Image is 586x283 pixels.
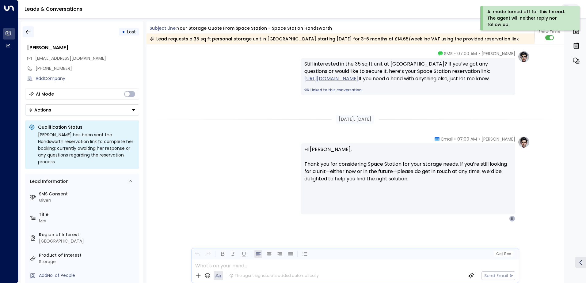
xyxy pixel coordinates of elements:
a: Linked to this conversation [304,87,512,93]
div: The agent signature is added automatically [229,273,319,278]
p: Qualification Status [38,124,135,130]
span: | [502,252,503,256]
div: Still interested in the 35 sq ft unit at [GEOGRAPHIC_DATA]? If you’ve got any questions or would ... [304,60,512,82]
div: [PERSON_NAME] has been sent the Handsworth reservation link to complete her booking; currently aw... [38,131,135,165]
div: Storage [39,258,137,265]
div: Mrs [39,218,137,224]
span: • [478,51,480,57]
span: SMS [444,51,453,57]
span: Show Texts [538,29,560,35]
button: Undo [193,250,201,258]
span: [PERSON_NAME] [481,136,515,142]
div: AddNo. of People [39,272,137,279]
label: Title [39,211,137,218]
img: profile-logo.png [518,136,530,148]
div: Your storage quote from Space Station - Space Station Handsworth [177,25,332,32]
a: Leads & Conversations [25,6,82,13]
div: AddCompany [36,75,139,82]
span: Cc Bcc [496,252,511,256]
div: AI Mode [36,91,54,97]
div: Actions [29,107,51,113]
span: • [454,136,456,142]
a: [URL][DOMAIN_NAME] [304,75,359,82]
button: Redo [204,250,212,258]
span: [EMAIL_ADDRESS][DOMAIN_NAME] [35,55,106,61]
div: Lead requests a 35 sq ft personal storage unit in [GEOGRAPHIC_DATA] starting [DATE] for 3-6 month... [150,36,519,42]
span: [PERSON_NAME] [481,51,515,57]
div: [DATE], [DATE] [336,115,374,124]
div: [PHONE_NUMBER] [36,65,139,72]
span: • [478,136,480,142]
div: Given [39,197,137,204]
button: Actions [25,104,139,115]
div: • [122,26,125,37]
span: Email [441,136,453,142]
label: SMS Consent [39,191,137,197]
div: Lead Information [28,178,69,185]
span: Lost [127,29,136,35]
span: 07:00 AM [457,136,477,142]
div: Button group with a nested menu [25,104,139,115]
div: [GEOGRAPHIC_DATA] [39,238,137,244]
button: Cc|Bcc [493,251,513,257]
label: Region of Interest [39,232,137,238]
span: 07:00 AM [457,51,477,57]
div: AI mode turned off for this thread. The agent will neither reply nor follow up. [487,9,572,28]
label: Product of Interest [39,252,137,258]
p: Hi [PERSON_NAME], Thank you for considering Space Station for your storage needs. If you’re still... [304,146,512,190]
div: S [509,216,515,222]
span: • [454,51,456,57]
span: Subject Line: [150,25,177,31]
span: szilvablack@hotmail.com [35,55,106,62]
div: [PERSON_NAME] [27,44,139,51]
img: profile-logo.png [518,51,530,63]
